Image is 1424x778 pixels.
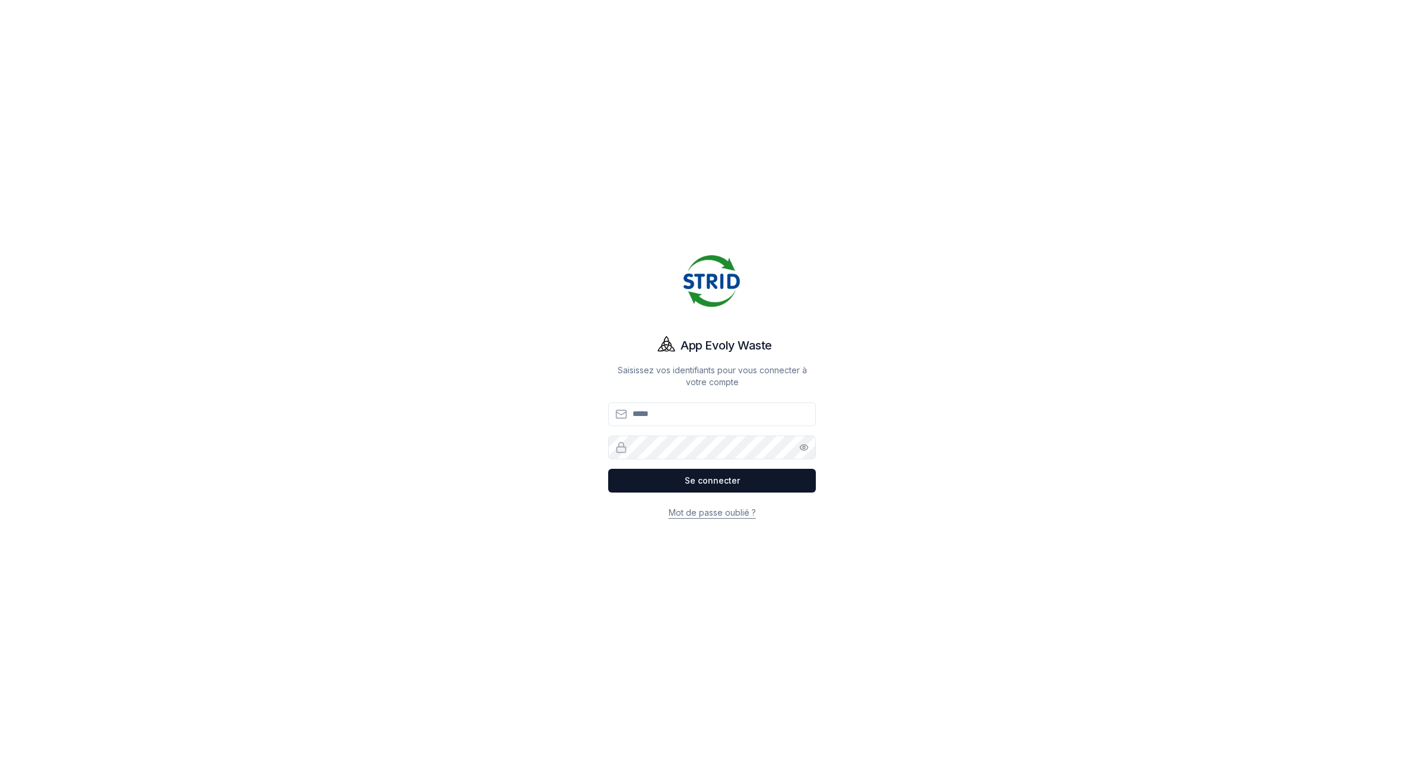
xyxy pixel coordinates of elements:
[652,331,681,360] img: Evoly Logo
[669,507,756,517] a: Mot de passe oublié ?
[684,253,740,310] img: Strid Logo
[608,469,816,493] button: Se connecter
[608,364,816,388] p: Saisissez vos identifiants pour vous connecter à votre compte
[681,337,772,354] h1: App Evoly Waste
